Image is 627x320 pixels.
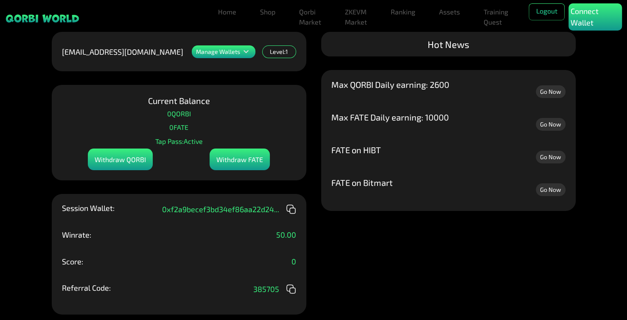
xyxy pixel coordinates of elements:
[210,149,270,170] div: Withdraw FATE
[257,3,279,20] a: Shop
[5,14,80,23] img: sticky brand-logo
[167,107,191,120] p: 0 QORBI
[321,32,576,56] div: Hot News
[62,204,115,212] p: Session Wallet:
[62,258,83,265] p: Score:
[169,121,188,134] p: 0 FATE
[62,48,183,56] p: [EMAIL_ADDRESS][DOMAIN_NAME]
[480,3,512,31] a: Training Quest
[331,113,449,121] p: Max FATE Daily earning: 10000
[262,45,296,58] div: Level: 1
[529,3,565,20] button: Logout
[571,6,620,28] p: Connect Wallet
[196,49,240,55] p: Manage Wallets
[341,3,370,31] a: ZKEVM Market
[215,3,240,20] a: Home
[331,146,381,154] p: FATE on HIBT
[148,95,210,106] p: Current Balance
[88,149,153,170] div: Withdraw QORBI
[62,284,111,292] p: Referral Code:
[296,3,325,31] a: Qorbi Market
[387,3,419,20] a: Ranking
[253,284,296,294] div: 385705
[162,204,296,214] div: 0xf2a9becef3bd34ef86aa22d24 ...
[276,231,296,239] p: 50.00
[536,85,565,98] a: Go Now
[62,231,91,239] p: Winrate:
[436,3,463,20] a: Assets
[536,118,565,131] a: Go Now
[331,80,449,89] p: Max QORBI Daily earning: 2600
[155,135,203,148] p: Tap Pass: Active
[536,183,565,196] a: Go Now
[536,151,565,163] a: Go Now
[291,258,296,265] p: 0
[331,178,393,187] p: FATE on Bitmart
